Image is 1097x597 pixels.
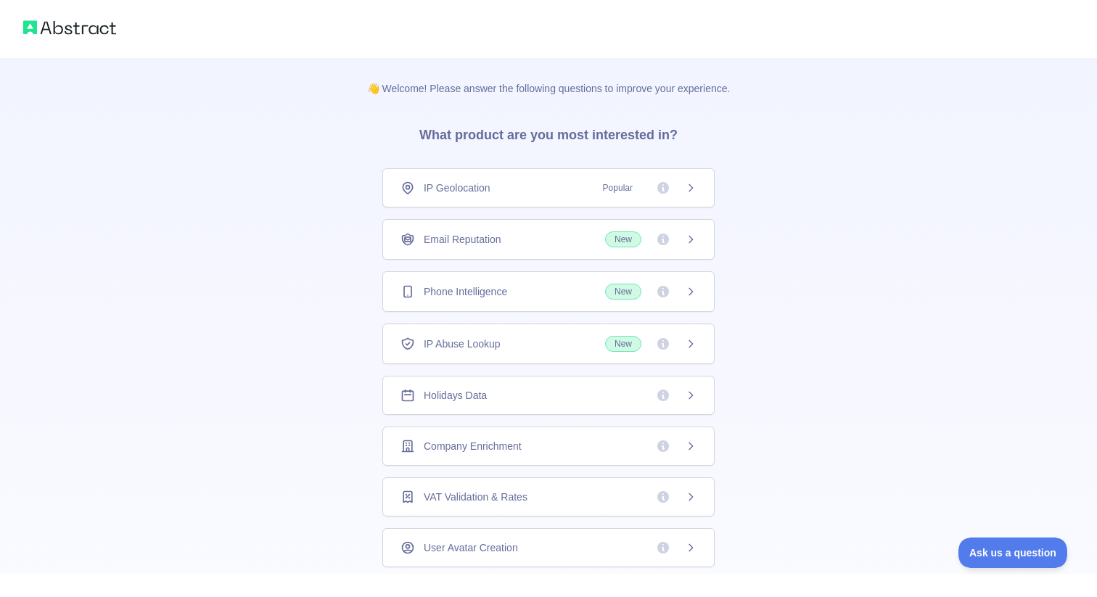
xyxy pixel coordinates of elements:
span: IP Geolocation [424,181,490,195]
span: New [605,336,641,352]
span: IP Abuse Lookup [424,337,501,351]
span: New [605,231,641,247]
span: VAT Validation & Rates [424,490,527,504]
span: Email Reputation [424,232,501,247]
span: New [605,284,641,300]
h3: What product are you most interested in? [396,96,701,168]
p: 👋 Welcome! Please answer the following questions to improve your experience. [344,58,754,96]
iframe: Toggle Customer Support [958,538,1068,568]
span: Popular [594,181,641,195]
span: Holidays Data [424,388,487,403]
span: Company Enrichment [424,439,522,453]
span: User Avatar Creation [424,540,518,555]
span: Phone Intelligence [424,284,507,299]
img: Abstract logo [23,17,116,38]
